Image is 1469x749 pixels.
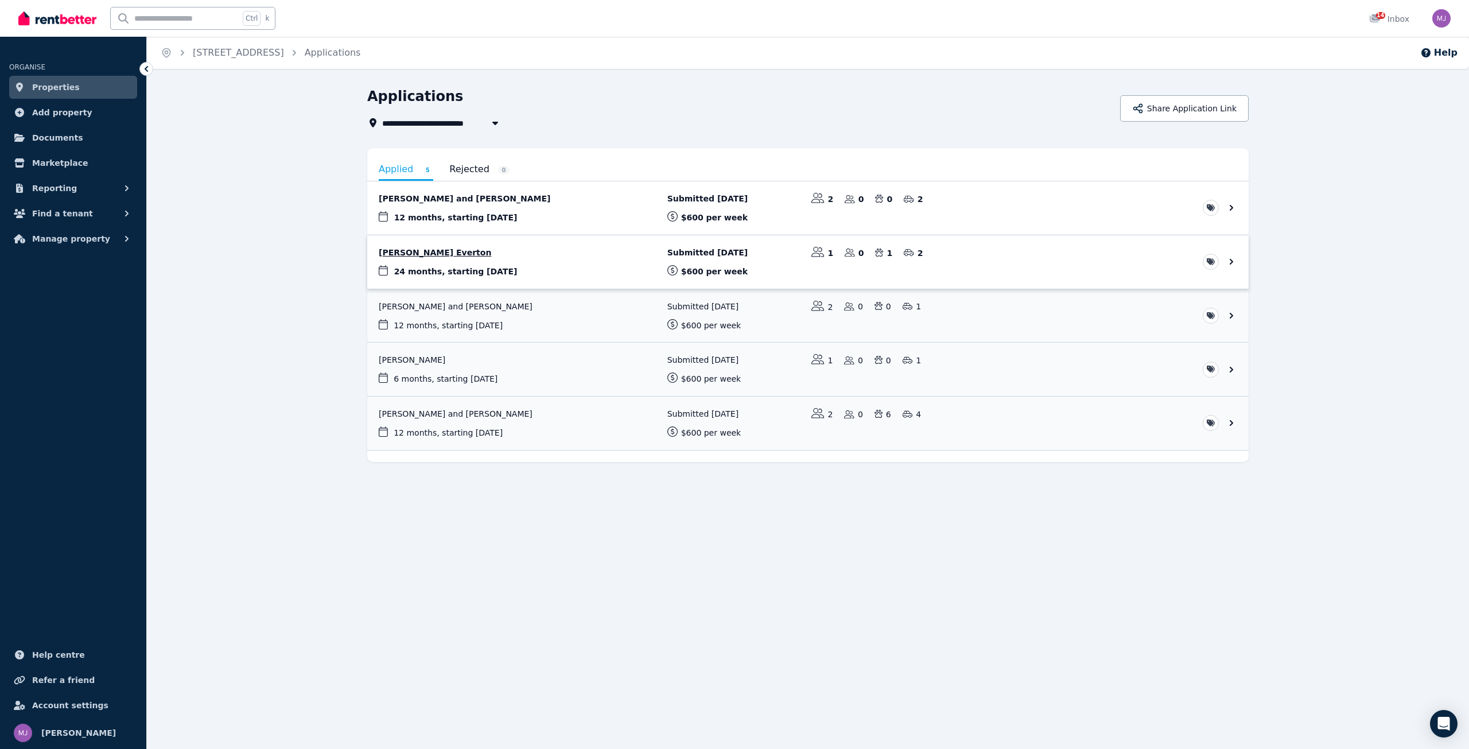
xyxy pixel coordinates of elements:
[9,177,137,200] button: Reporting
[32,106,92,119] span: Add property
[1430,710,1458,738] div: Open Intercom Messenger
[18,10,96,27] img: RentBetter
[9,152,137,174] a: Marketplace
[305,47,361,58] a: Applications
[9,227,137,250] button: Manage property
[41,726,116,740] span: [PERSON_NAME]
[193,47,284,58] a: [STREET_ADDRESS]
[32,207,93,220] span: Find a tenant
[9,202,137,225] button: Find a tenant
[9,126,137,149] a: Documents
[32,156,88,170] span: Marketplace
[9,669,137,692] a: Refer a friend
[422,166,433,174] span: 5
[379,160,433,181] a: Applied
[9,643,137,666] a: Help centre
[367,87,463,106] h1: Applications
[9,101,137,124] a: Add property
[367,343,1249,396] a: View application: Liaquat Ali
[32,698,108,712] span: Account settings
[1120,95,1249,122] button: Share Application Link
[1420,46,1458,60] button: Help
[367,181,1249,235] a: View application: Filippo Teta and Matteo Fantinato
[449,160,510,179] a: Rejected
[32,232,110,246] span: Manage property
[498,166,510,174] span: 0
[9,694,137,717] a: Account settings
[32,80,80,94] span: Properties
[1432,9,1451,28] img: Michael Josefski
[367,235,1249,289] a: View application: Teressa Everton
[265,14,269,23] span: k
[14,724,32,742] img: Michael Josefski
[32,131,83,145] span: Documents
[32,181,77,195] span: Reporting
[9,76,137,99] a: Properties
[32,673,95,687] span: Refer a friend
[367,289,1249,343] a: View application: Hayden Zytecka and Abigail Redman
[243,11,261,26] span: Ctrl
[1369,13,1409,25] div: Inbox
[1376,12,1385,19] span: 14
[32,648,85,662] span: Help centre
[367,397,1249,450] a: View application: Samantha Dewes and Dasa Dewes
[147,37,374,69] nav: Breadcrumb
[9,63,45,71] span: ORGANISE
